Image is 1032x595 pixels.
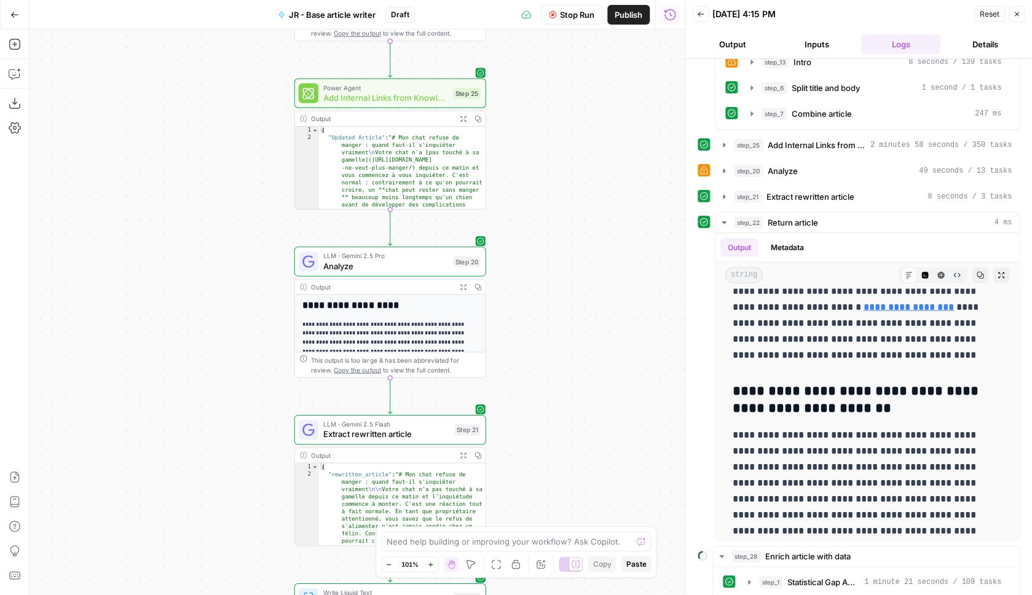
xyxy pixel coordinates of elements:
[388,210,392,245] g: Edge from step_25 to step_20
[311,282,452,292] div: Output
[908,57,1001,68] span: 8 seconds / 139 tasks
[323,92,448,104] span: Add Internal Links from Knowledge Base
[453,256,480,267] div: Step 20
[759,576,782,588] span: step_1
[715,213,1019,232] button: 4 ms
[870,140,1012,151] span: 2 minutes 58 seconds / 350 tasks
[768,216,818,229] span: Return article
[792,82,860,94] span: Split title and body
[294,78,486,209] div: Power AgentAdd Internal Links from Knowledge BaseStep 25Output{ "Updated Article":"# Mon chat ref...
[334,366,380,373] span: Copy the output
[401,559,419,569] span: 101%
[388,378,392,414] g: Edge from step_20 to step_21
[454,424,480,435] div: Step 21
[928,191,1012,202] span: 8 seconds / 3 tasks
[762,82,787,94] span: step_6
[391,9,409,20] span: Draft
[323,83,448,93] span: Power Agent
[323,428,449,440] span: Extract rewritten article
[762,56,789,68] span: step_13
[861,34,940,54] button: Logs
[792,108,852,120] span: Combine article
[763,238,811,256] button: Metadata
[715,233,1019,540] div: 4 ms
[766,191,854,203] span: Extract rewritten article
[715,135,1019,155] button: 2 minutes 58 seconds / 350 tasks
[593,559,611,570] span: Copy
[311,114,452,124] div: Output
[794,56,811,68] span: Intro
[777,34,856,54] button: Inputs
[715,187,1019,207] button: 8 seconds / 3 tasks
[919,165,1012,176] span: 49 seconds / 13 tasks
[311,18,481,38] div: This output is too large & has been abbreviated for review. to view the full content.
[762,108,787,120] span: step_7
[453,88,480,99] div: Step 25
[731,550,760,562] span: step_28
[388,41,392,77] g: Edge from step_23 to step_25
[734,216,763,229] span: step_22
[588,556,616,572] button: Copy
[743,78,1009,98] button: 1 second / 1 tasks
[980,9,999,20] span: Reset
[607,5,650,25] button: Publish
[743,104,1009,124] button: 247 ms
[945,34,1025,54] button: Details
[621,556,651,572] button: Paste
[541,5,602,25] button: Stop Run
[334,30,380,37] span: Copy the output
[715,161,1019,181] button: 49 seconds / 13 tasks
[921,82,1001,93] span: 1 second / 1 tasks
[765,550,851,562] span: Enrich article with data
[312,127,318,134] span: Toggle code folding, rows 1 through 3
[994,217,1012,228] span: 4 ms
[560,9,594,21] span: Stop Run
[323,259,448,272] span: Analyze
[270,5,383,25] button: JR - Base article writer
[787,576,859,588] span: Statistical Gap Analysis
[311,355,481,374] div: This output is too large & has been abbreviated for review. to view the full content.
[734,165,763,177] span: step_20
[294,415,486,546] div: LLM · Gemini 2.5 FlashExtract rewritten articleStep 21Output{ "rewritten_article":"# Mon chat ref...
[311,450,452,460] div: Output
[323,251,448,261] span: LLM · Gemini 2.5 Pro
[289,9,376,21] span: JR - Base article writer
[295,127,319,134] div: 1
[741,572,1009,592] button: 1 minute 21 seconds / 109 tasks
[323,419,449,429] span: LLM · Gemini 2.5 Flash
[720,238,758,256] button: Output
[388,546,392,581] g: Edge from step_21 to step_22
[615,9,642,21] span: Publish
[734,139,763,151] span: step_25
[295,463,319,470] div: 1
[734,191,762,203] span: step_21
[312,463,318,470] span: Toggle code folding, rows 1 through 3
[725,267,763,283] span: string
[693,34,772,54] button: Output
[768,139,865,151] span: Add Internal Links from Knowledge Base
[974,6,1005,22] button: Reset
[743,52,1009,72] button: 8 seconds / 139 tasks
[975,108,1001,119] span: 247 ms
[626,559,646,570] span: Paste
[768,165,798,177] span: Analyze
[864,577,1001,588] span: 1 minute 21 seconds / 109 tasks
